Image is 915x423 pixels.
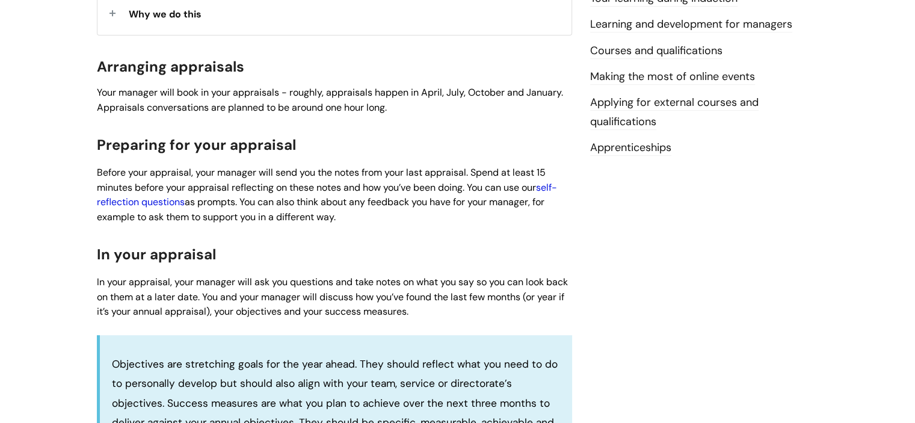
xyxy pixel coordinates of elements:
[590,69,755,85] a: Making the most of online events
[97,245,216,264] span: In your appraisal
[129,8,202,20] span: Why we do this
[97,276,568,318] span: In your appraisal, your manager will ask you questions and take notes on what you say so you can ...
[590,140,671,156] a: Apprenticeships
[590,17,792,32] a: Learning and development for managers
[97,135,296,154] span: Preparing for your appraisal
[97,86,563,114] span: Your manager will book in your appraisals - roughly, appraisals happen in April, July, October an...
[97,166,557,223] span: Before your appraisal, your manager will send you the notes from your last appraisal. Spend at le...
[97,57,244,76] span: Arranging appraisals
[590,43,722,59] a: Courses and qualifications
[590,95,759,130] a: Applying for external courses and qualifications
